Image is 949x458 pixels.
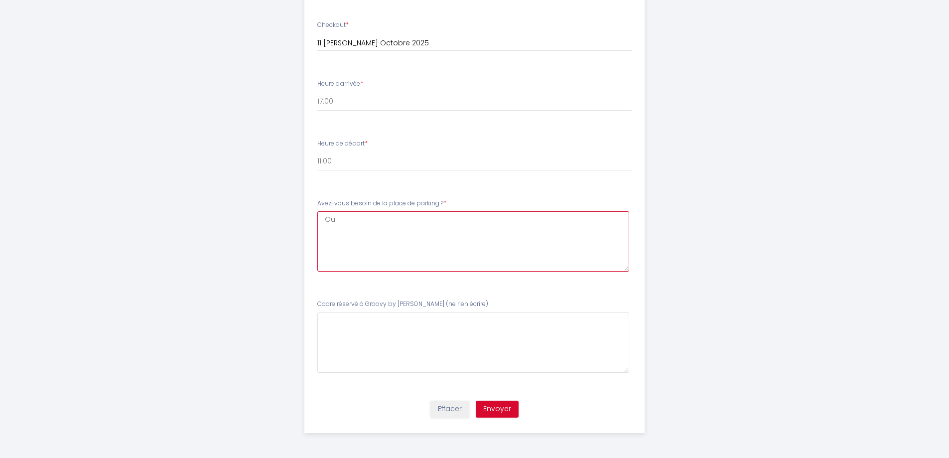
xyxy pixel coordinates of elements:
[317,79,363,89] label: Heure d'arrivée
[317,199,446,208] label: Avez-vous besoin de la place de parking ?
[476,401,519,418] button: Envoyer
[317,20,349,30] label: Checkout
[317,139,368,149] label: Heure de départ
[430,401,469,418] button: Effacer
[317,300,488,309] label: Cadre réservé à Groovy by [PERSON_NAME] (ne rien écrire)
